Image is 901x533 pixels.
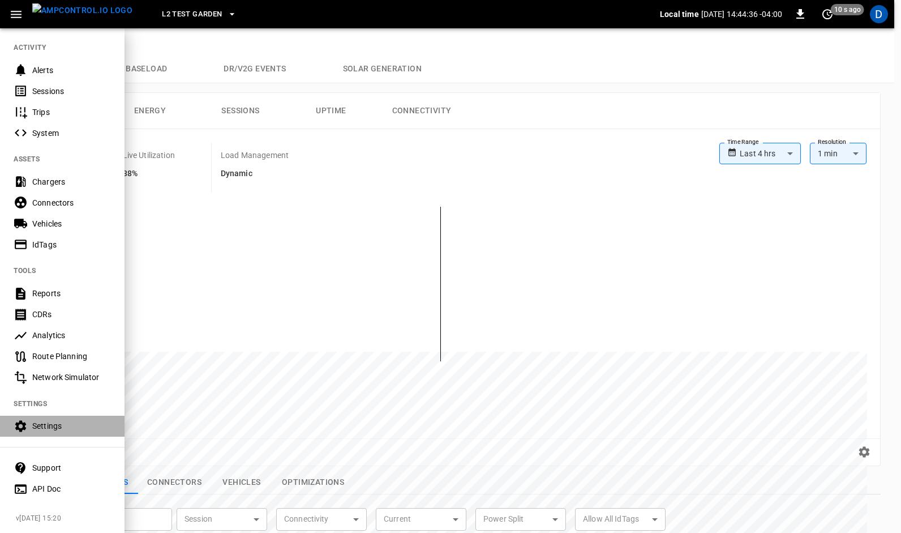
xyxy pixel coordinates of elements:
div: Alerts [32,65,111,76]
p: [DATE] 14:44:36 -04:00 [701,8,782,20]
div: Support [32,462,111,474]
span: v [DATE] 15:20 [16,513,115,525]
div: Reports [32,288,111,299]
span: 10 s ago [831,4,864,15]
div: Settings [32,420,111,432]
img: ampcontrol.io logo [32,3,132,18]
div: Network Simulator [32,372,111,383]
div: Sessions [32,86,111,97]
div: Connectors [32,197,111,208]
div: Chargers [32,176,111,187]
p: Local time [660,8,699,20]
div: System [32,127,111,139]
div: IdTags [32,239,111,250]
span: L2 Test Garden [162,8,222,21]
div: profile-icon [870,5,888,23]
button: set refresh interval [818,5,836,23]
div: Analytics [32,330,111,341]
div: Route Planning [32,351,111,362]
div: CDRs [32,309,111,320]
div: API Doc [32,483,111,494]
div: Vehicles [32,218,111,229]
div: Trips [32,106,111,118]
